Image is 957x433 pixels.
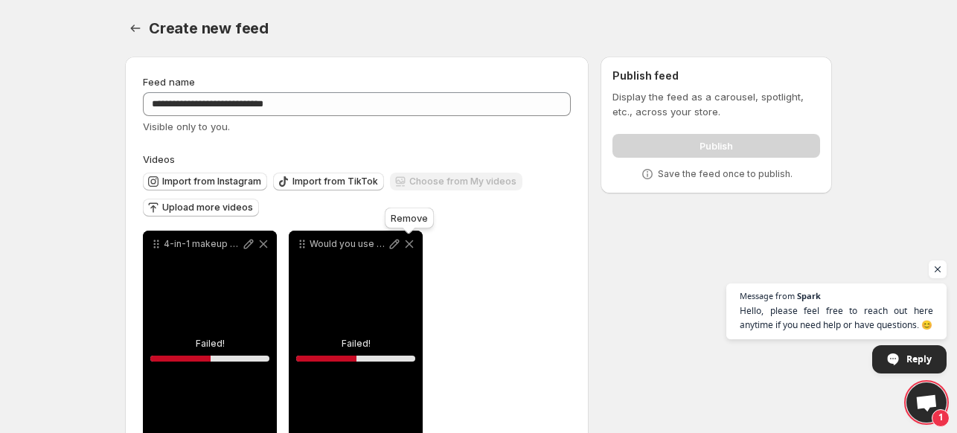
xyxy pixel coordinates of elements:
[143,153,175,165] span: Videos
[273,173,384,190] button: Import from TikTok
[612,89,820,119] p: Display the feed as a carousel, spotlight, etc., across your store.
[797,292,821,300] span: Spark
[162,202,253,214] span: Upload more videos
[740,304,933,332] span: Hello, please feel free to reach out here anytime if you need help or have questions. 😊
[149,19,269,37] span: Create new feed
[143,173,267,190] button: Import from Instagram
[125,18,146,39] button: Settings
[310,238,387,250] p: Would you use this makeup pen for touch ups linkinbio
[612,68,820,83] h2: Publish feed
[292,176,378,187] span: Import from TikTok
[906,382,947,423] div: Open chat
[143,76,195,88] span: Feed name
[162,176,261,187] span: Import from Instagram
[143,121,230,132] span: Visible only to you.
[658,168,793,180] p: Save the feed once to publish.
[143,199,259,216] button: Upload more videos
[932,409,950,427] span: 1
[740,292,795,300] span: Message from
[164,238,241,250] p: 4-in-1 makeup products essentials linkinbio HOW TO ORDER Amazon link in bio or KateliaBeauty
[906,346,932,372] span: Reply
